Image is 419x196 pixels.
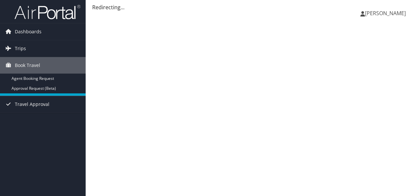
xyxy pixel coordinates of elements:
span: [PERSON_NAME] [365,10,406,17]
div: Redirecting... [92,3,412,11]
span: Travel Approval [15,96,49,113]
span: Dashboards [15,23,42,40]
span: Book Travel [15,57,40,74]
img: airportal-logo.png [14,4,80,20]
span: Trips [15,40,26,57]
a: [PERSON_NAME] [360,3,412,23]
